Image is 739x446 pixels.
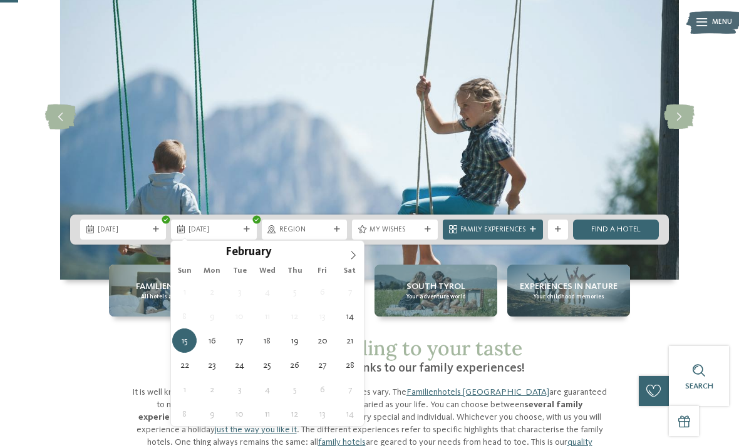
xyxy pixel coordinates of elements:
span: March 1, 2026 [172,377,197,402]
span: Your childhood memories [534,293,604,301]
span: February 15, 2026 [172,328,197,353]
span: Familienhotels [136,280,205,293]
span: February 27, 2026 [310,353,334,377]
span: February 23, 2026 [200,353,224,377]
span: March 2, 2026 [200,377,224,402]
span: Wed [254,267,281,275]
span: Sun [171,267,199,275]
span: February 21, 2026 [338,328,362,353]
span: February 26, 2026 [282,353,307,377]
span: February 11, 2026 [255,304,279,328]
span: All hotels at a glance [141,293,200,301]
span: February 6, 2026 [310,280,334,304]
span: Region [279,225,330,235]
span: [DATE] [189,225,239,235]
span: February 24, 2026 [227,353,252,377]
span: Family Experiences [460,225,525,235]
span: February 12, 2026 [282,304,307,328]
span: March 7, 2026 [338,377,362,402]
span: February [225,247,272,259]
span: Multifaceted happiness thanks to our family experiences! [214,362,525,375]
span: Search [685,382,713,390]
span: Your adventure world [406,293,466,301]
a: Find a hotel [573,220,659,240]
span: South Tyrol [406,280,465,293]
span: My wishes [369,225,420,235]
span: Tue [226,267,254,275]
span: February 5, 2026 [282,280,307,304]
span: February 10, 2026 [227,304,252,328]
span: February 17, 2026 [227,328,252,353]
a: Select your favourite family experiences! Familienhotels All hotels at a glance [109,265,232,317]
span: February 13, 2026 [310,304,334,328]
span: March 4, 2026 [255,377,279,402]
span: March 6, 2026 [310,377,334,402]
span: Fri [309,267,336,275]
span: March 13, 2026 [310,402,334,426]
a: Select your favourite family experiences! South Tyrol Your adventure world [375,265,497,317]
span: March 10, 2026 [227,402,252,426]
span: February 3, 2026 [227,280,252,304]
span: March 5, 2026 [282,377,307,402]
span: February 2, 2026 [200,280,224,304]
a: Select your favourite family experiences! Experiences in nature Your childhood memories [507,265,630,317]
span: March 11, 2026 [255,402,279,426]
span: February 9, 2026 [200,304,224,328]
span: March 14, 2026 [338,402,362,426]
span: February 20, 2026 [310,328,334,353]
span: February 14, 2026 [338,304,362,328]
span: March 12, 2026 [282,402,307,426]
span: Sat [336,267,364,275]
span: [DATE] [98,225,148,235]
span: February 16, 2026 [200,328,224,353]
span: February 18, 2026 [255,328,279,353]
span: Experiences in nature [520,280,618,293]
span: February 19, 2026 [282,328,307,353]
span: February 22, 2026 [172,353,197,377]
span: February 7, 2026 [338,280,362,304]
span: Mon [199,267,226,275]
span: February 1, 2026 [172,280,197,304]
input: Year [272,245,313,258]
span: February 8, 2026 [172,304,197,328]
span: March 8, 2026 [172,402,197,426]
a: just the way you like it [215,425,297,434]
span: February 25, 2026 [255,353,279,377]
span: Holidays according to your taste [217,335,522,361]
span: March 3, 2026 [227,377,252,402]
span: February 4, 2026 [255,280,279,304]
span: March 9, 2026 [200,402,224,426]
span: Thu [281,267,309,275]
a: Familienhotels [GEOGRAPHIC_DATA] [406,388,549,397]
span: February 28, 2026 [338,353,362,377]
